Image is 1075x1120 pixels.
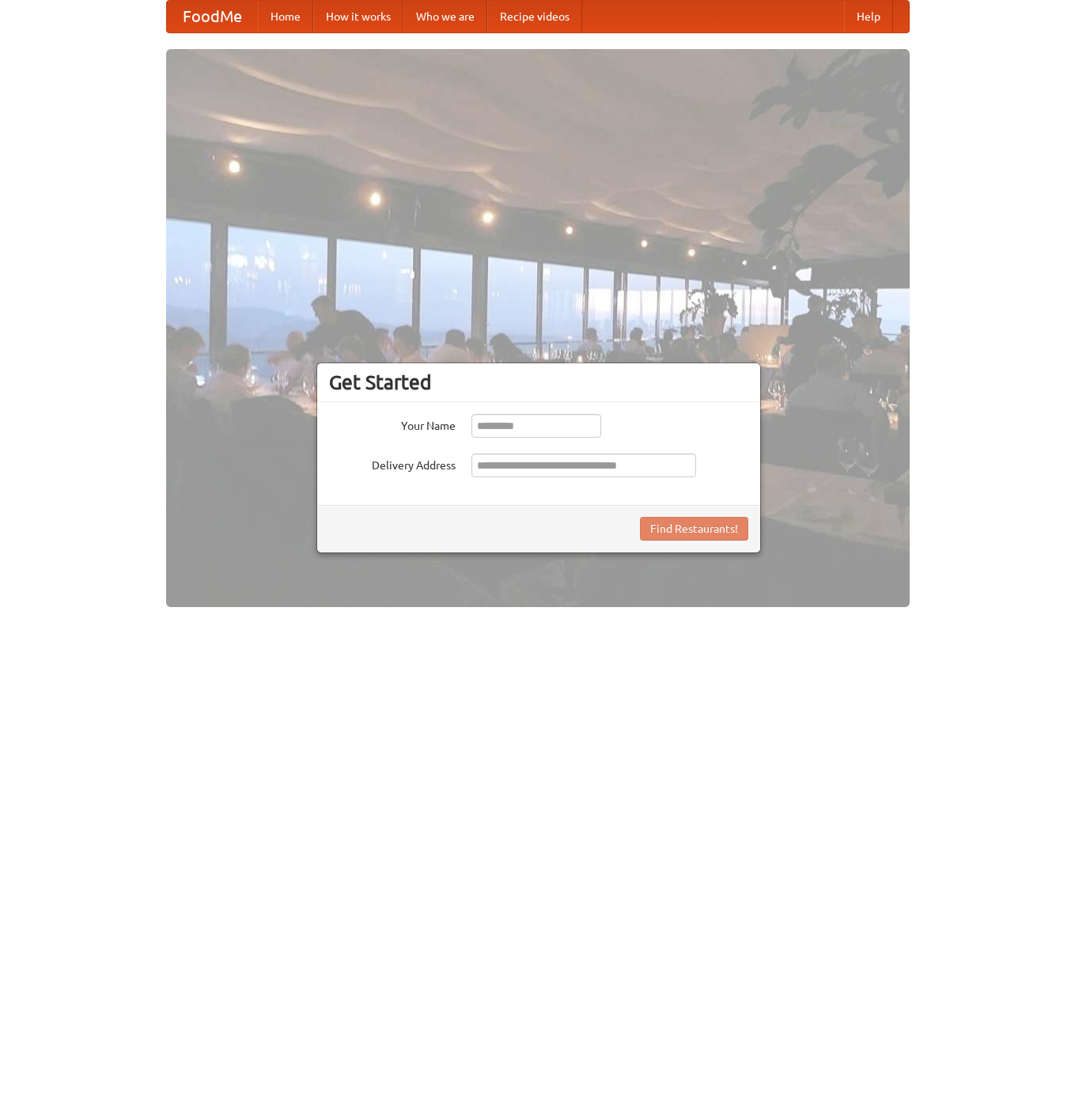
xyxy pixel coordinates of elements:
[167,1,258,32] a: FoodMe
[640,517,748,541] button: Find Restaurants!
[329,414,456,434] label: Your Name
[313,1,403,32] a: How it works
[329,370,748,394] h3: Get Started
[844,1,893,32] a: Help
[403,1,487,32] a: Who we are
[258,1,313,32] a: Home
[487,1,582,32] a: Recipe videos
[329,454,456,473] label: Delivery Address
